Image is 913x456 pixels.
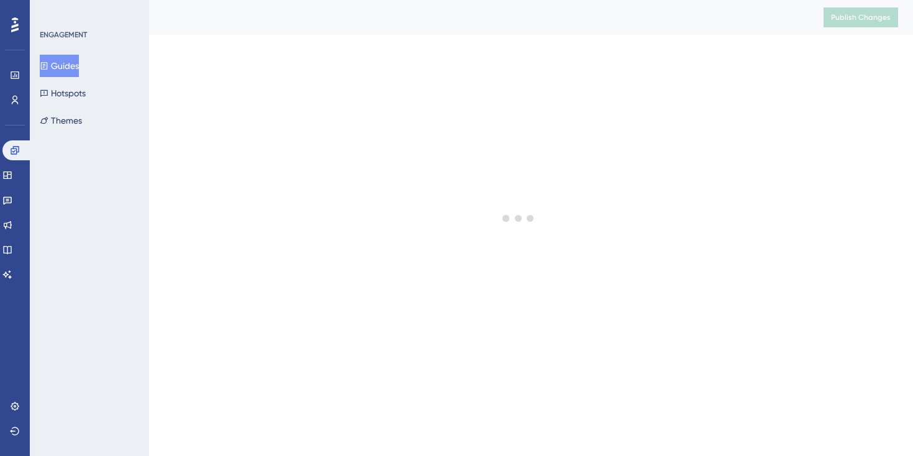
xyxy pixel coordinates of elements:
button: Hotspots [40,82,86,104]
button: Publish Changes [824,7,898,27]
div: ENGAGEMENT [40,30,87,40]
button: Themes [40,109,82,132]
button: Guides [40,55,79,77]
span: Publish Changes [831,12,891,22]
